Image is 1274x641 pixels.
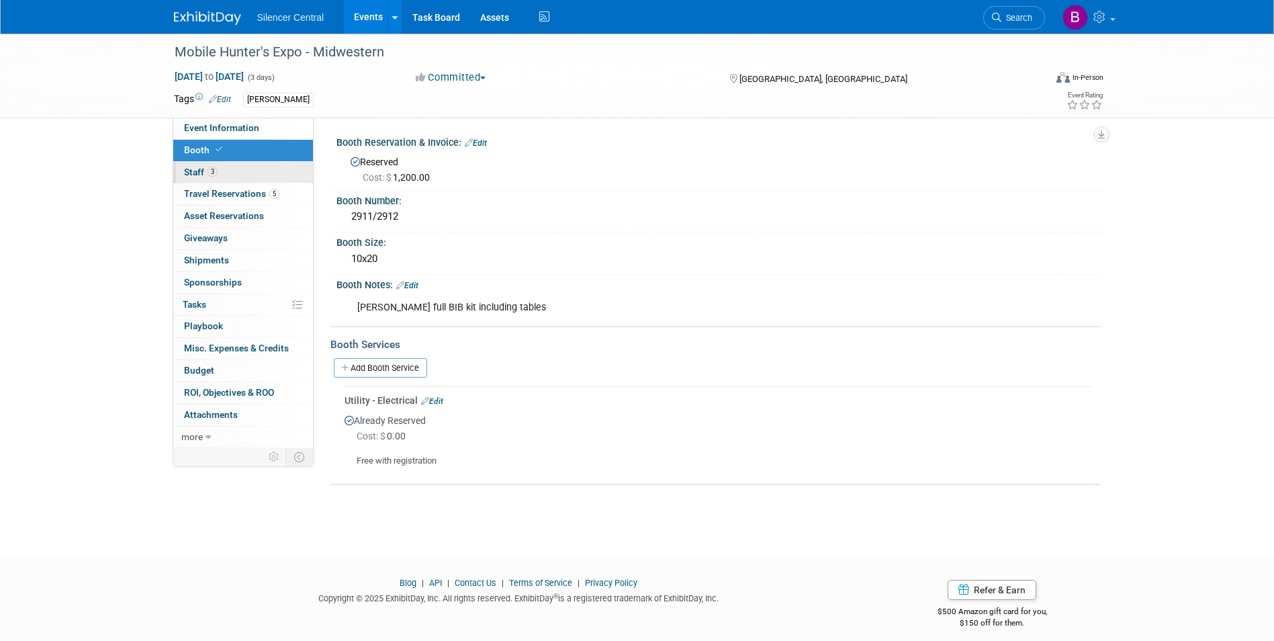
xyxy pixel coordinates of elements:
span: Playbook [184,320,223,331]
div: Event Format [966,70,1104,90]
span: Staff [184,167,218,177]
div: Booth Reservation & Invoice: [336,132,1101,150]
div: Mobile Hunter's Expo - Midwestern [170,40,1025,65]
span: [GEOGRAPHIC_DATA], [GEOGRAPHIC_DATA] [739,74,907,84]
a: Search [983,6,1045,30]
a: Attachments [173,404,313,426]
span: 5 [269,189,279,199]
a: Shipments [173,250,313,271]
div: Free with registration [345,444,1091,468]
div: Utility - Electrical [345,394,1091,407]
span: 1,200.00 [363,172,435,183]
div: Booth Services [330,337,1101,352]
img: ExhibitDay [174,11,241,25]
button: Committed [411,71,491,85]
span: Attachments [184,409,238,420]
div: Copyright © 2025 ExhibitDay, Inc. All rights reserved. ExhibitDay is a registered trademark of Ex... [174,589,864,605]
sup: ® [553,593,558,600]
span: | [498,578,507,588]
i: Booth reservation complete [216,146,222,153]
div: $500 Amazon gift card for you, [884,597,1101,628]
a: Contact Us [455,578,496,588]
a: Edit [396,281,418,290]
a: Privacy Policy [585,578,637,588]
span: Cost: $ [357,431,387,441]
span: Misc. Expenses & Credits [184,343,289,353]
span: Travel Reservations [184,188,279,199]
span: Asset Reservations [184,210,264,221]
div: [PERSON_NAME] [243,93,314,107]
a: Blog [400,578,416,588]
div: Booth Number: [336,191,1101,208]
span: Booth [184,144,225,155]
a: Booth [173,140,313,161]
a: Giveaways [173,228,313,249]
span: Silencer Central [257,12,324,23]
div: [PERSON_NAME] full BIB kit including tables [348,294,953,321]
a: Edit [421,396,443,406]
div: Event Rating [1066,92,1103,99]
div: Already Reserved [345,407,1091,468]
a: Edit [209,95,231,104]
span: Search [1001,13,1032,23]
span: | [418,578,427,588]
img: Format-Inperson.png [1056,72,1070,83]
a: Refer & Earn [948,580,1036,600]
span: Shipments [184,255,229,265]
a: API [429,578,442,588]
span: ROI, Objectives & ROO [184,387,274,398]
span: Cost: $ [363,172,393,183]
a: Sponsorships [173,272,313,294]
a: Staff3 [173,162,313,183]
span: Budget [184,365,214,376]
a: Event Information [173,118,313,139]
span: Giveaways [184,232,228,243]
a: Playbook [173,316,313,337]
td: Toggle Event Tabs [285,448,313,466]
span: Event Information [184,122,259,133]
span: (3 days) [246,73,275,82]
span: Sponsorships [184,277,242,288]
div: $150 off for them. [884,617,1101,629]
td: Personalize Event Tab Strip [263,448,286,466]
a: Travel Reservations5 [173,183,313,205]
div: 10x20 [347,249,1091,269]
div: 2911/2912 [347,206,1091,227]
div: Booth Size: [336,232,1101,249]
a: Add Booth Service [334,358,427,378]
a: Edit [465,138,487,148]
span: Tasks [183,299,206,310]
div: Booth Notes: [336,275,1101,292]
img: Billee Page [1062,5,1088,30]
a: ROI, Objectives & ROO [173,382,313,404]
div: In-Person [1072,73,1103,83]
a: Terms of Service [509,578,572,588]
td: Tags [174,92,231,108]
span: 3 [208,167,218,177]
span: to [203,71,216,82]
div: Reserved [347,152,1091,184]
span: | [444,578,453,588]
span: [DATE] [DATE] [174,71,244,83]
a: Misc. Expenses & Credits [173,338,313,359]
a: Asset Reservations [173,206,313,227]
span: 0.00 [357,431,411,441]
span: more [181,431,203,442]
span: | [574,578,583,588]
a: Budget [173,360,313,382]
a: more [173,427,313,448]
a: Tasks [173,294,313,316]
